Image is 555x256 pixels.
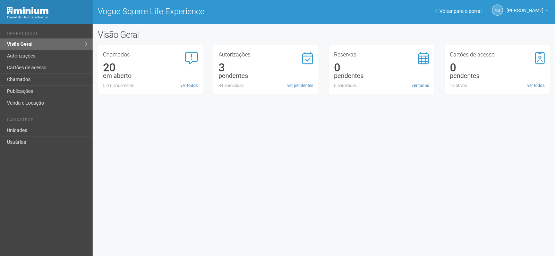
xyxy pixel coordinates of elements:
[219,73,313,79] div: pendentes
[450,73,545,79] div: pendentes
[219,52,313,58] h3: Autorizações
[450,82,545,89] div: 18 ativos
[219,82,313,89] div: 84 aprovadas
[435,8,481,14] a: Voltar para o portal
[334,64,429,71] div: 0
[506,1,544,13] span: Nicolle Silva
[506,9,548,14] a: [PERSON_NAME]
[450,52,545,58] h3: Cartões de acesso
[103,64,198,71] div: 20
[180,82,198,89] a: ver todos
[219,64,313,71] div: 3
[7,7,49,14] img: Minium
[103,52,198,58] h3: Chamados
[492,5,503,16] a: NS
[7,117,87,125] li: Cadastros
[103,82,198,89] div: 5 em andamento
[334,73,429,79] div: pendentes
[287,82,313,89] a: ver pendentes
[98,29,280,40] h2: Visão Geral
[527,82,545,89] a: ver todos
[334,52,429,58] h3: Reservas
[7,31,87,38] li: Operacional
[334,82,429,89] div: 0 aprovadas
[412,82,429,89] a: ver todas
[98,7,319,16] h1: Vogue Square Life Experience
[7,14,87,20] div: Painel do Administrador
[450,64,545,71] div: 0
[103,73,198,79] div: em aberto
